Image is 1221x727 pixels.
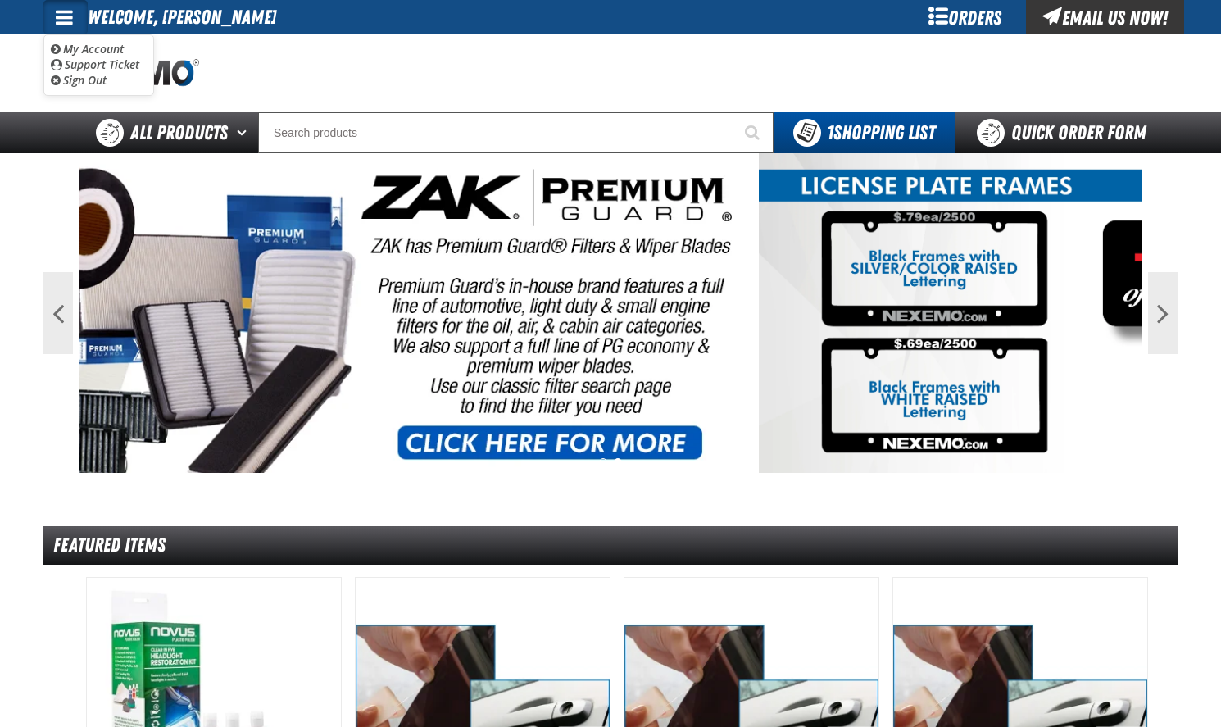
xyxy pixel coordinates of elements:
[43,272,73,354] button: Previous
[43,526,1178,565] div: Featured Items
[955,112,1177,153] a: Quick Order Form
[614,458,622,466] button: 2 of 2
[774,112,955,153] button: You have 1 Shopping List. Open to view details
[130,118,228,148] span: All Products
[827,121,935,144] span: Shopping List
[1148,272,1178,354] button: Next
[258,112,774,153] input: Search
[51,72,107,88] a: Sign Out
[733,112,774,153] button: Start Searching
[599,458,607,466] button: 1 of 2
[51,57,139,72] a: Support Ticket
[827,121,833,144] strong: 1
[51,41,124,57] a: My Account
[231,112,258,153] button: Open All Products pages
